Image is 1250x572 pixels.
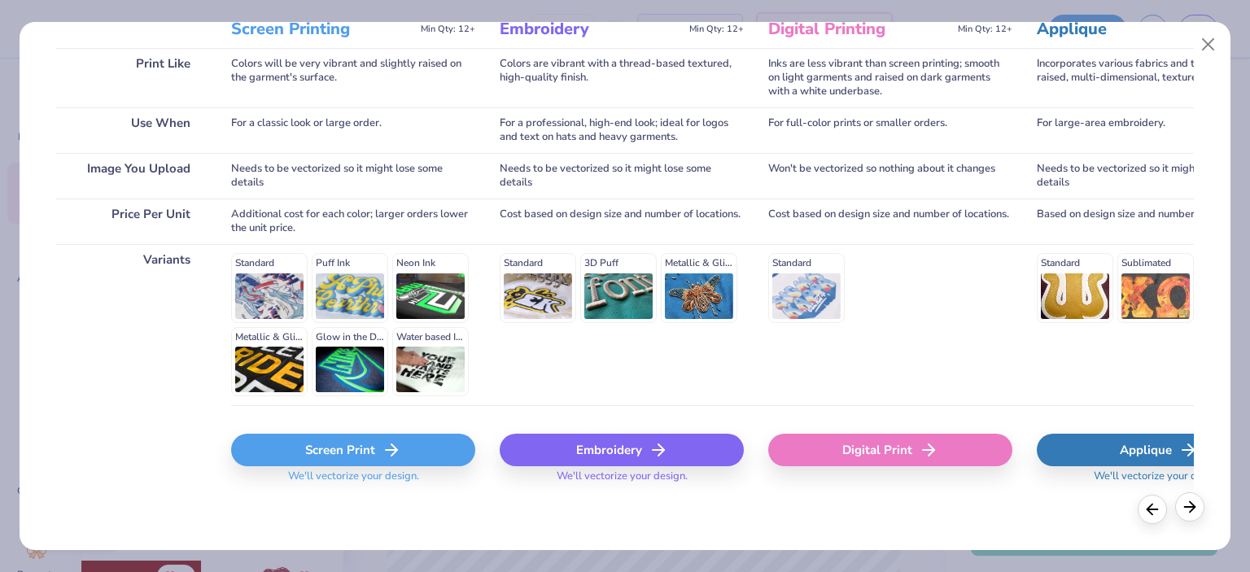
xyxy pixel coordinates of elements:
[768,153,1012,199] div: Won't be vectorized so nothing about it changes
[231,199,475,244] div: Additional cost for each color; larger orders lower the unit price.
[56,107,207,153] div: Use When
[231,48,475,107] div: Colors will be very vibrant and slightly raised on the garment's surface.
[282,469,426,493] span: We'll vectorize your design.
[1193,29,1224,60] button: Close
[550,469,694,493] span: We'll vectorize your design.
[231,153,475,199] div: Needs to be vectorized so it might lose some details
[768,48,1012,107] div: Inks are less vibrant than screen printing; smooth on light garments and raised on dark garments ...
[56,244,207,405] div: Variants
[1037,19,1220,40] h3: Applique
[421,24,475,35] span: Min Qty: 12+
[500,199,744,244] div: Cost based on design size and number of locations.
[689,24,744,35] span: Min Qty: 12+
[768,434,1012,466] div: Digital Print
[958,24,1012,35] span: Min Qty: 12+
[500,48,744,107] div: Colors are vibrant with a thread-based textured, high-quality finish.
[56,48,207,107] div: Print Like
[56,199,207,244] div: Price Per Unit
[56,153,207,199] div: Image You Upload
[500,153,744,199] div: Needs to be vectorized so it might lose some details
[500,107,744,153] div: For a professional, high-end look; ideal for logos and text on hats and heavy garments.
[768,19,951,40] h3: Digital Printing
[768,107,1012,153] div: For full-color prints or smaller orders.
[231,19,414,40] h3: Screen Printing
[1087,469,1231,493] span: We'll vectorize your design.
[231,434,475,466] div: Screen Print
[231,107,475,153] div: For a classic look or large order.
[500,19,683,40] h3: Embroidery
[500,434,744,466] div: Embroidery
[768,199,1012,244] div: Cost based on design size and number of locations.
